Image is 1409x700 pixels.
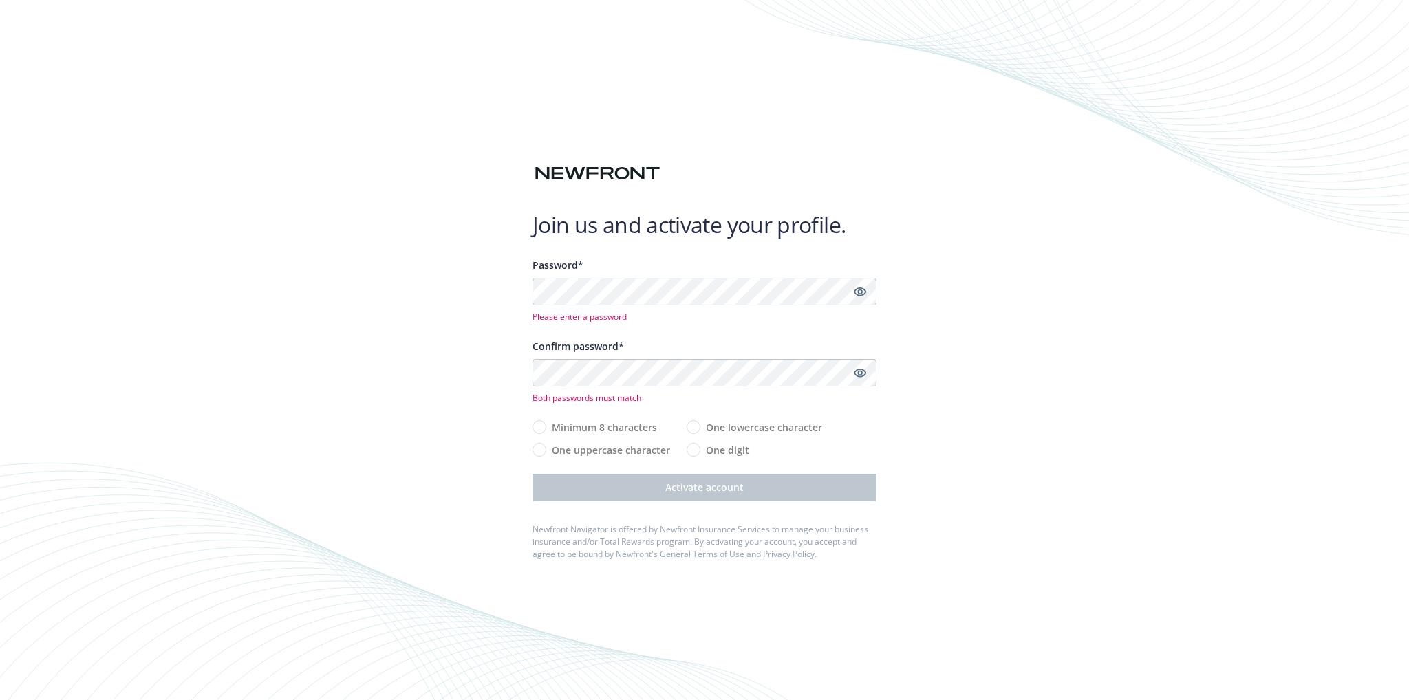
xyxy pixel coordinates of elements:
h1: Join us and activate your profile. [533,211,876,239]
keeper-lock: Open Keeper Popup [832,364,849,381]
span: One lowercase character [706,420,822,435]
keeper-lock: Open Keeper Popup [832,283,849,300]
a: Show password [852,283,868,300]
input: Confirm your unique password... [533,359,876,386]
span: Activate account [665,481,744,494]
a: Privacy Policy [763,548,815,560]
div: Newfront Navigator is offered by Newfront Insurance Services to manage your business insurance an... [533,523,876,560]
span: Confirm password* [533,340,624,353]
a: General Terms of Use [660,548,744,560]
span: Password* [533,259,583,272]
input: Enter a unique password... [533,278,876,305]
span: Please enter a password [533,311,876,322]
button: Activate account [533,474,876,501]
img: Newfront logo [533,162,663,186]
span: One uppercase character [552,443,670,457]
span: One digit [706,443,749,457]
span: Both passwords must match [533,392,876,404]
span: Minimum 8 characters [552,420,657,435]
a: Show password [852,364,868,381]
